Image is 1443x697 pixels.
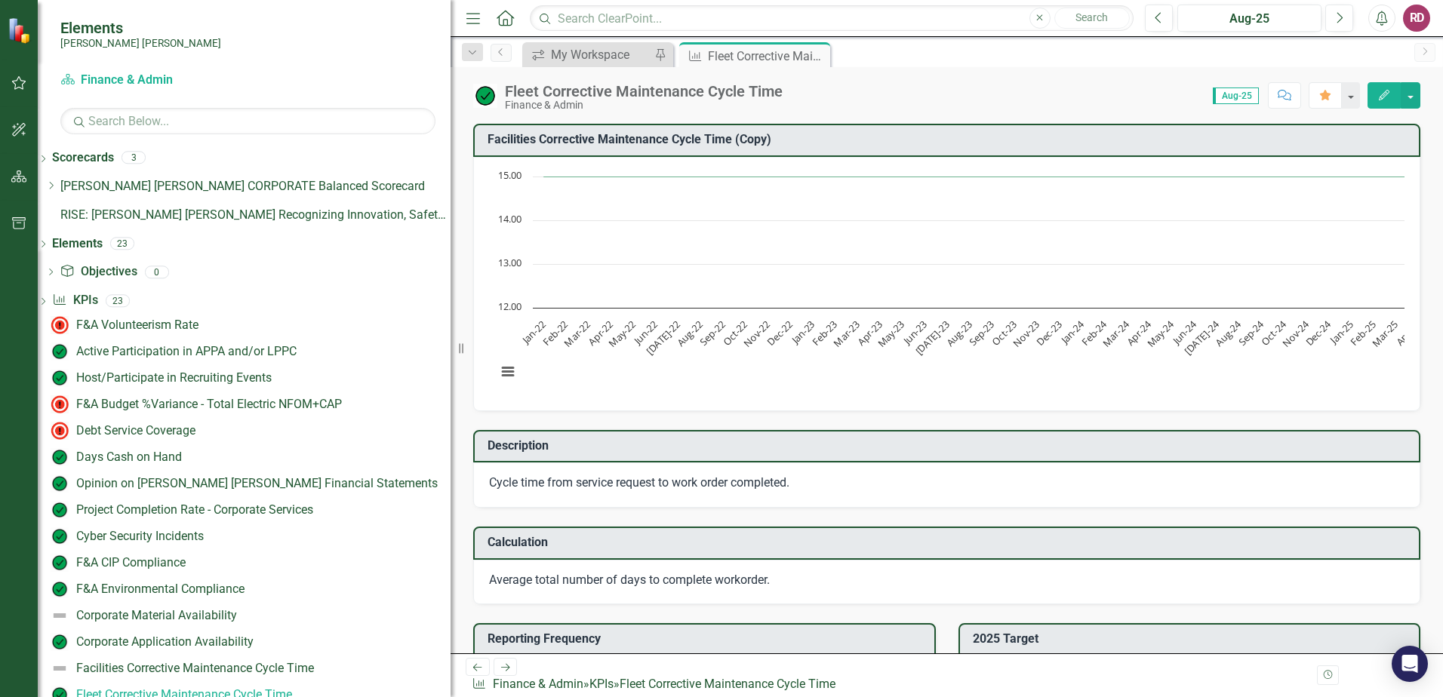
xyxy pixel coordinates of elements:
[47,577,245,601] a: F&A Environmental Compliance
[1213,88,1259,104] span: Aug-25
[854,318,885,348] text: Apr-23
[110,237,134,250] div: 23
[505,83,783,100] div: Fleet Corrective Maintenance Cycle Time
[788,318,818,348] text: Jan-23
[47,339,297,364] a: Active Participation in APPA and/or LPPC
[1235,317,1267,348] text: Sep-24
[76,609,237,622] div: Corporate Material Availability
[76,635,254,649] div: Corporate Application Availability
[1392,646,1428,682] div: Open Intercom Messenger
[498,212,522,226] text: 14.00
[47,366,272,390] a: Host/Participate in Recruiting Events
[60,263,137,281] a: Objectives
[76,662,314,675] div: Facilities Corrective Maintenance Cycle Time
[505,100,783,111] div: Finance & Admin
[473,84,497,108] img: On Target
[498,299,522,313] text: 12.00
[472,676,841,693] div: » »
[1279,317,1312,349] text: Nov-24
[674,318,706,349] text: Aug-22
[765,318,795,348] text: Dec-22
[551,45,651,64] div: My Workspace
[1054,8,1130,29] button: Search
[1075,11,1108,23] span: Search
[488,133,1411,146] h3: Facilities Corrective Maintenance Cycle Time (Copy)
[875,318,907,350] text: May-23
[47,603,237,628] a: Corporate Material Availability
[51,395,69,413] img: Not Meeting Target
[943,318,975,349] text: Aug-23
[52,292,97,309] a: KPIs
[518,318,549,348] text: Jan-22
[60,19,221,37] span: Elements
[47,630,254,654] a: Corporate Application Availability
[1347,318,1378,348] text: Feb-25
[562,318,593,349] text: Mar-22
[488,632,927,646] h3: Reporting Frequency
[47,551,186,575] a: F&A CIP Compliance
[76,424,195,438] div: Debt Service Coverage
[51,474,69,493] img: On Target
[51,633,69,651] img: On Target
[106,294,130,307] div: 23
[605,318,638,350] text: May-22
[47,656,314,680] a: Facilities Corrective Maintenance Cycle Time
[60,72,249,89] a: Finance & Admin
[1258,317,1289,348] text: Oct-24
[76,503,313,517] div: Project Completion Rate - Corporate Services
[1168,317,1199,348] text: Jun-24
[1144,317,1177,350] text: May-24
[1033,318,1064,348] text: Dec-23
[1326,318,1356,348] text: Jan-25
[76,556,186,570] div: F&A CIP Compliance
[47,313,198,337] a: F&A Volunteerism Rate
[830,318,862,349] text: Mar-23
[912,318,952,358] text: [DATE]-23
[1212,317,1244,348] text: Aug-24
[526,45,651,64] a: My Workspace
[1177,5,1321,32] button: Aug-25
[966,318,997,348] text: Sep-23
[76,477,438,490] div: Opinion on [PERSON_NAME] [PERSON_NAME] Financial Statements
[51,501,69,519] img: On Target
[52,149,114,167] a: Scorecards
[497,361,518,382] button: View chart menu, Chart
[708,47,826,66] div: Fleet Corrective Maintenance Cycle Time
[488,536,1411,549] h3: Calculation
[530,5,1134,32] input: Search ClearPoint...
[1010,318,1041,349] text: Nov-23
[47,471,438,496] a: Opinion on [PERSON_NAME] [PERSON_NAME] Financial Statements
[900,318,930,348] text: Jun-23
[1078,317,1110,348] text: Feb-24
[76,318,198,332] div: F&A Volunteerism Rate
[76,450,182,464] div: Days Cash on Hand
[1183,10,1316,28] div: Aug-25
[60,178,451,195] a: [PERSON_NAME] [PERSON_NAME] CORPORATE Balanced Scorecard
[76,530,204,543] div: Cyber Security Incidents
[51,527,69,545] img: On Target
[488,439,1411,453] h3: Description
[52,235,103,253] a: Elements
[989,318,1020,348] text: Oct-23
[585,318,615,348] text: Apr-22
[60,207,451,224] a: RISE: [PERSON_NAME] [PERSON_NAME] Recognizing Innovation, Safety and Excellence
[76,371,272,385] div: Host/Participate in Recruiting Events
[60,108,435,134] input: Search Below...
[1403,5,1430,32] button: RD
[122,152,146,164] div: 3
[489,169,1405,395] div: Chart. Highcharts interactive chart.
[47,498,313,522] a: Project Completion Rate - Corporate Services
[47,392,342,416] a: F&A Budget %Variance​ - Total Electric NFOM+CAP
[51,580,69,598] img: On Target
[1181,317,1222,358] text: [DATE]-24
[51,369,69,387] img: On Target
[720,318,750,348] text: Oct-22
[76,398,342,411] div: F&A Budget %Variance​ - Total Electric NFOM+CAP
[498,168,522,182] text: 15.00
[51,342,69,361] img: On Target
[1057,317,1087,347] text: Jan-24
[51,316,69,334] img: Not Meeting Target
[1100,317,1132,349] text: Mar-24
[498,256,522,269] text: 13.00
